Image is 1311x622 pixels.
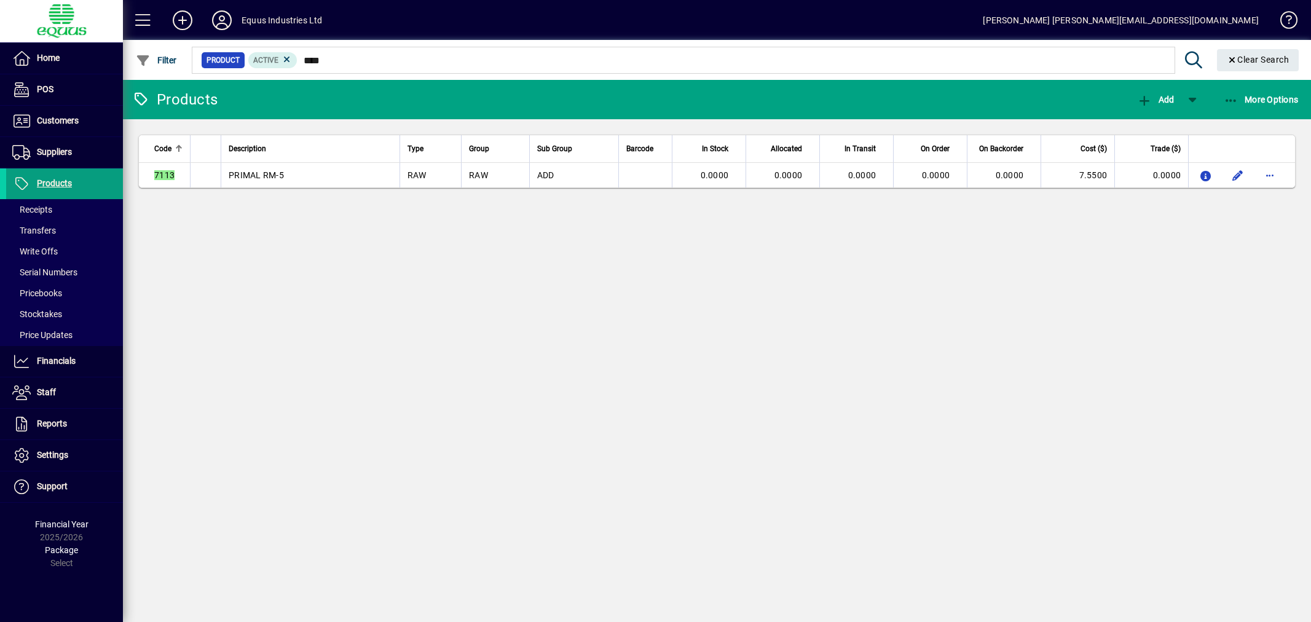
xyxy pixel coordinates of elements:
span: 0.0000 [922,170,950,180]
span: Stocktakes [12,309,62,319]
span: Package [45,545,78,555]
button: More options [1260,165,1280,185]
button: More Options [1221,89,1302,111]
div: Description [229,142,392,155]
a: Receipts [6,199,123,220]
span: Type [407,142,423,155]
span: 0.0000 [701,170,729,180]
span: On Backorder [979,142,1023,155]
span: Suppliers [37,147,72,157]
span: Group [469,142,489,155]
em: 7113 [154,170,175,180]
div: In Stock [680,142,739,155]
span: Trade ($) [1151,142,1181,155]
a: Financials [6,346,123,377]
span: 0.0000 [996,170,1024,180]
a: Settings [6,440,123,471]
span: In Stock [702,142,728,155]
span: Cost ($) [1081,142,1107,155]
mat-chip: Activation Status: Active [248,52,297,68]
span: Support [37,481,68,491]
span: Price Updates [12,330,73,340]
button: Edit [1228,165,1248,185]
a: Write Offs [6,241,123,262]
span: Products [37,178,72,188]
div: Group [469,142,521,155]
span: Description [229,142,266,155]
button: Profile [202,9,242,31]
button: Add [163,9,202,31]
span: ADD [537,170,554,180]
span: Barcode [626,142,653,155]
a: Customers [6,106,123,136]
div: [PERSON_NAME] [PERSON_NAME][EMAIL_ADDRESS][DOMAIN_NAME] [983,10,1259,30]
span: 0.0000 [774,170,803,180]
button: Clear [1217,49,1299,71]
div: In Transit [827,142,887,155]
div: Code [154,142,183,155]
span: Settings [37,450,68,460]
div: On Order [901,142,961,155]
span: Customers [37,116,79,125]
div: Barcode [626,142,664,155]
div: Equus Industries Ltd [242,10,323,30]
span: Clear Search [1227,55,1289,65]
a: Knowledge Base [1271,2,1296,42]
span: Active [253,56,278,65]
span: Financials [37,356,76,366]
span: Code [154,142,171,155]
span: Sub Group [537,142,572,155]
div: On Backorder [975,142,1034,155]
span: RAW [407,170,427,180]
a: Home [6,43,123,74]
span: Pricebooks [12,288,62,298]
span: More Options [1224,95,1299,104]
div: Products [132,90,218,109]
a: Price Updates [6,325,123,345]
a: POS [6,74,123,105]
span: Transfers [12,226,56,235]
a: Staff [6,377,123,408]
span: Staff [37,387,56,397]
td: 7.5500 [1041,163,1114,187]
span: Allocated [771,142,802,155]
span: POS [37,84,53,94]
div: Allocated [754,142,813,155]
span: PRIMAL RM-5 [229,170,284,180]
a: Serial Numbers [6,262,123,283]
button: Add [1134,89,1177,111]
span: 0.0000 [848,170,876,180]
a: Reports [6,409,123,439]
span: Add [1137,95,1174,104]
span: RAW [469,170,488,180]
a: Support [6,471,123,502]
a: Pricebooks [6,283,123,304]
button: Filter [133,49,180,71]
span: On Order [921,142,950,155]
a: Stocktakes [6,304,123,325]
div: Sub Group [537,142,611,155]
span: Product [207,54,240,66]
span: Filter [136,55,177,65]
span: Write Offs [12,246,58,256]
span: Financial Year [35,519,89,529]
span: In Transit [844,142,876,155]
a: Suppliers [6,137,123,168]
td: 0.0000 [1114,163,1188,187]
span: Home [37,53,60,63]
a: Transfers [6,220,123,241]
span: Serial Numbers [12,267,77,277]
span: Reports [37,419,67,428]
span: Receipts [12,205,52,215]
div: Type [407,142,454,155]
